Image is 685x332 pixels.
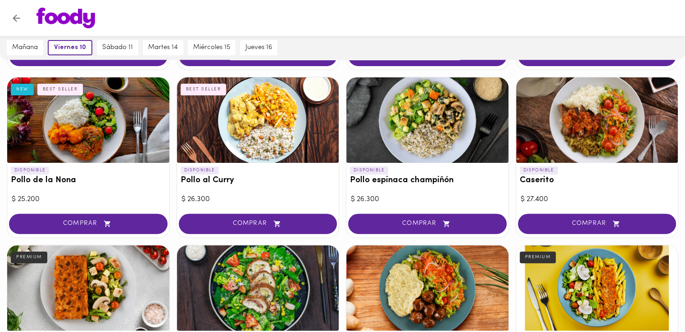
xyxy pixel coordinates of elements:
button: jueves 16 [240,40,277,55]
iframe: Messagebird Livechat Widget [633,280,676,323]
div: $ 26.300 [181,194,335,205]
span: COMPRAR [20,220,156,228]
div: Pollo al Curry [177,77,339,163]
p: DISPONIBLE [520,166,558,175]
div: Caserito [516,77,678,163]
button: COMPRAR [518,214,676,234]
span: jueves 16 [245,44,272,52]
h3: Caserito [520,176,675,185]
button: COMPRAR [9,214,168,234]
span: miércoles 15 [193,44,230,52]
img: logo.png [36,8,95,28]
button: miércoles 15 [188,40,236,55]
span: mañana [12,44,38,52]
div: BEST SELLER [181,84,227,95]
div: NEW [11,84,34,95]
span: sábado 11 [102,44,133,52]
span: COMPRAR [529,220,665,228]
button: mañana [7,40,43,55]
div: BEST SELLER [37,84,83,95]
h3: Pollo de la Nona [11,176,166,185]
div: Albóndigas BBQ [346,245,508,331]
div: $ 27.400 [521,194,674,205]
div: Ensalada Cordon Bleu [177,245,339,331]
div: Lasagna Mixta [7,245,169,331]
div: Pollo espinaca champiñón [346,77,508,163]
span: COMPRAR [190,220,326,228]
button: viernes 10 [48,40,92,55]
div: PREMIUM [520,251,556,263]
span: COMPRAR [359,220,495,228]
button: Volver [5,7,27,29]
div: Salmón toscana [516,245,678,331]
button: sábado 11 [97,40,138,55]
div: PREMIUM [11,251,47,263]
span: viernes 10 [54,44,86,52]
button: martes 14 [143,40,183,55]
h3: Pollo al Curry [181,176,336,185]
div: $ 25.200 [12,194,165,205]
p: DISPONIBLE [350,166,388,175]
div: $ 26.300 [351,194,504,205]
p: DISPONIBLE [11,166,49,175]
button: COMPRAR [348,214,507,234]
button: COMPRAR [179,214,337,234]
span: martes 14 [148,44,178,52]
div: Pollo de la Nona [7,77,169,163]
p: DISPONIBLE [181,166,219,175]
h3: Pollo espinaca champiñón [350,176,505,185]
